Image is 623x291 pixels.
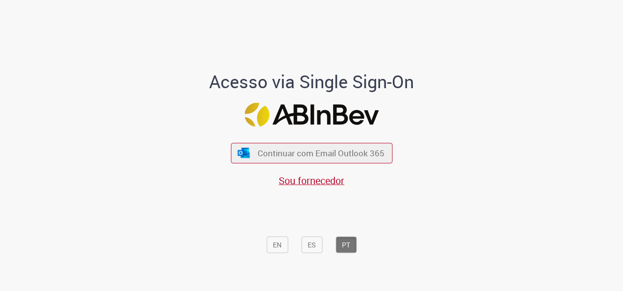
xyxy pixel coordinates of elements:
[231,143,392,163] button: ícone Azure/Microsoft 360 Continuar com Email Outlook 365
[335,236,357,253] button: PT
[258,147,384,159] span: Continuar com Email Outlook 365
[237,147,251,158] img: ícone Azure/Microsoft 360
[279,173,344,187] a: Sou fornecedor
[301,236,322,253] button: ES
[266,236,288,253] button: EN
[244,103,379,127] img: Logo ABInBev
[176,72,448,91] h1: Acesso via Single Sign-On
